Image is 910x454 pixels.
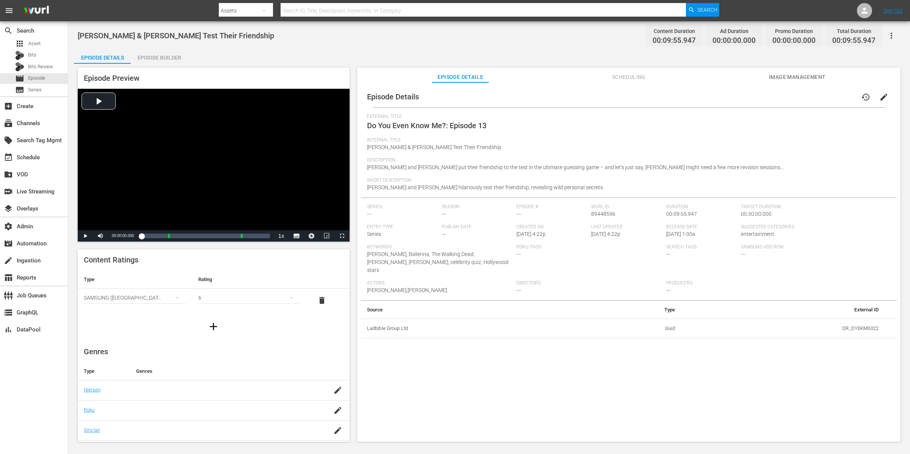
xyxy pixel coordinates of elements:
span: --- [367,211,372,217]
span: Admin [4,222,13,231]
span: 00:09:55.947 [653,36,696,45]
span: 00:00:00.000 [712,36,756,45]
span: Search Tags: [666,244,737,250]
div: SAMSUNG ([GEOGRAPHIC_DATA] (Republic of)) [84,287,186,308]
div: Episode Builder [131,49,188,67]
span: Entry Type: [367,224,438,230]
span: --- [666,287,671,293]
span: Roku Tags: [516,244,662,250]
span: [PERSON_NAME] and [PERSON_NAME] put their friendship to the test in the ultimate guessing game – ... [367,164,784,170]
span: [DATE] 4:22p [591,231,620,237]
a: Sinclair [84,427,100,433]
span: --- [442,231,446,237]
div: Episode Details [74,49,131,67]
div: Bits [15,51,24,60]
span: Duration: [666,204,737,210]
button: Search [686,3,719,17]
span: Live Streaming [4,187,13,196]
span: Episode Details [432,72,489,82]
th: Source [361,301,585,319]
span: Search [4,26,13,35]
span: 89448596 [591,211,615,217]
span: Bits [28,51,36,59]
span: Channels [4,119,13,128]
span: VOD [4,170,13,179]
span: delete [317,296,326,305]
button: Subtitles [289,230,304,242]
span: DataPool [4,325,13,334]
div: Progress Bar [141,234,270,238]
span: Scheduling [600,72,657,82]
span: [DATE] 1:00a [666,231,695,237]
span: 00:00:00.000 [112,234,134,238]
span: entertainment [741,231,774,237]
span: Series [15,85,24,94]
th: Type [78,270,192,289]
span: 00:00:00.000 [772,36,816,45]
span: Series [367,231,381,237]
table: simple table [78,270,350,312]
button: edit [875,88,893,106]
span: External Title [367,114,887,120]
button: Playback Rate [274,230,289,242]
button: Picture-in-Picture [319,230,334,242]
td: OR_DYEKM0022 [681,319,885,338]
a: Nielsen [84,387,100,393]
a: Roku [84,407,95,413]
button: Fullscreen [334,230,350,242]
div: Bits Review [15,62,24,71]
span: --- [516,251,521,257]
span: [PERSON_NAME] & [PERSON_NAME] Test Their Friendship [367,144,501,150]
span: Episode Details [367,92,419,101]
img: ans4CAIJ8jUAAAAAAAAAAAAAAAAAAAAAAAAgQb4GAAAAAAAAAAAAAAAAAAAAAAAAJMjXAAAAAAAAAAAAAAAAAAAAAAAAgAT5G... [18,2,55,20]
span: 00:09:55.947 [666,211,697,217]
th: External ID [681,301,885,319]
th: Rating [192,270,307,289]
span: Ingestion [4,256,13,265]
span: Overlays [4,204,13,213]
button: Play [78,230,93,242]
span: Content Ratings [84,255,138,264]
span: Actors [367,280,513,286]
span: Created On: [516,224,587,230]
span: Publish Date: [442,224,513,230]
span: Search [697,3,717,17]
span: --- [442,211,446,217]
span: --- [741,251,745,257]
span: Job Queues [4,291,13,300]
span: Episode [28,74,45,82]
button: delete [313,291,331,309]
th: Ladbible Group Ltd [361,319,585,338]
span: Samsung VOD Row: [741,244,812,250]
div: Promo Duration [772,26,816,36]
div: Video Player [78,89,350,242]
span: Season: [442,204,513,210]
span: [DATE] 4:22p [516,231,546,237]
span: --- [516,211,521,217]
span: Bits Review [28,63,53,71]
span: Series [28,86,42,94]
span: [PERSON_NAME], Ballerina, The Walking Dead, [PERSON_NAME], [PERSON_NAME], celebrity quiz, Hollywo... [367,251,508,273]
div: Ad Duration [712,26,756,36]
span: --- [666,251,671,257]
button: history [857,88,875,106]
div: 6 [198,287,301,308]
td: Guid [585,319,681,338]
button: Mute [93,230,108,242]
span: Automation [4,239,13,248]
span: Search Tag Mgmt [4,136,13,145]
span: Episode #: [516,204,587,210]
th: Genres [130,362,320,380]
span: Description [367,157,887,163]
span: menu [5,6,14,15]
table: simple table [361,301,897,339]
span: Short Description [367,178,887,184]
span: Asset [28,40,41,47]
span: Do You Even Know Me?: Episode 13 [367,121,486,130]
span: Genres [84,347,108,356]
span: Producers [666,280,812,286]
div: Content Duration [653,26,696,36]
span: Last Updated: [591,224,662,230]
span: 00:09:55.947 [832,36,875,45]
span: 00:30:00.000 [741,211,772,217]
